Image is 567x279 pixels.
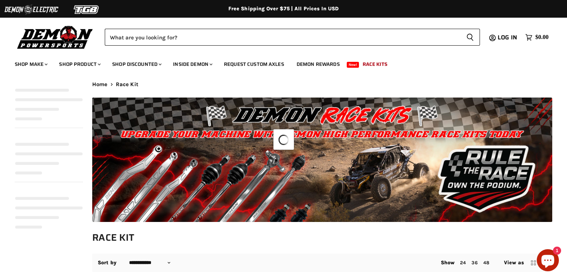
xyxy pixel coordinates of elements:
a: Shop Discounted [107,57,166,72]
a: Shop Product [53,57,105,72]
a: Log in [494,34,522,41]
label: Sort by [98,260,117,266]
img: Demon Electric Logo 2 [4,3,59,17]
a: 48 [483,260,489,265]
a: 24 [460,260,466,265]
inbox-online-store-chat: Shopify online store chat [535,249,561,273]
span: Show [441,259,455,266]
nav: Breadcrumbs [92,81,552,88]
a: Shop Make [9,57,52,72]
a: 36 [471,260,477,265]
a: Demon Rewards [291,57,345,72]
ul: Main menu [9,54,547,72]
span: View as [504,260,524,266]
a: Inside Demon [167,57,217,72]
button: grid view [530,259,537,266]
h1: Race Kit [92,232,552,244]
img: Demon Powersports [15,24,96,50]
nav: Collection utilities [92,254,552,272]
button: Search [460,29,480,46]
a: Request Custom Axles [218,57,290,72]
a: $0.00 [522,32,552,43]
span: New! [347,62,359,68]
input: Search [105,29,460,46]
span: Log in [498,33,517,42]
a: Race Kits [357,57,393,72]
img: TGB Logo 2 [59,3,114,17]
span: $0.00 [535,34,549,41]
form: Product [105,29,480,46]
a: Home [92,81,108,88]
span: Race Kit [116,81,138,88]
